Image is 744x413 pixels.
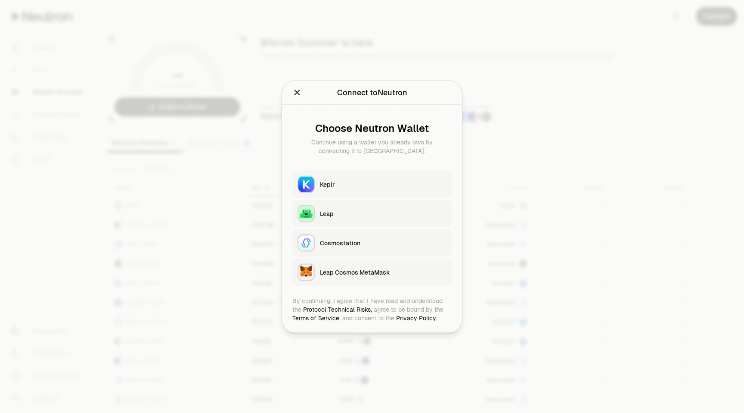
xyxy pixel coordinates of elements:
div: Cosmostation [320,239,446,247]
a: Privacy Policy. [396,314,437,322]
a: Protocol Technical Risks, [303,306,372,313]
button: LeapLeap [292,200,452,228]
img: Cosmostation [298,235,314,251]
div: Connect to Neutron [337,87,407,99]
button: Close [292,87,302,99]
div: Leap Cosmos MetaMask [320,268,446,277]
img: Keplr [298,177,314,192]
button: KeplrKeplr [292,171,452,198]
button: Leap Cosmos MetaMaskLeap Cosmos MetaMask [292,259,452,286]
div: Keplr [320,180,446,189]
div: Continue using a wallet you already own by connecting it to [GEOGRAPHIC_DATA]. [299,138,445,155]
a: Terms of Service, [292,314,341,322]
div: By continuing, I agree that I have read and understood the agree to be bound by the and consent t... [292,297,452,322]
img: Leap [298,206,314,222]
div: Leap [320,210,446,218]
div: Choose Neutron Wallet [299,122,445,135]
button: CosmostationCosmostation [292,229,452,257]
img: Leap Cosmos MetaMask [298,265,314,280]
